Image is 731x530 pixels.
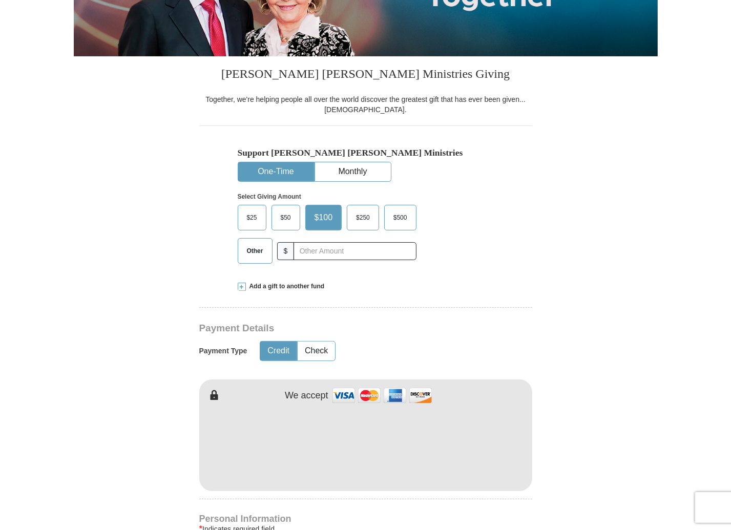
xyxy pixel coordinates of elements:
span: $25 [242,210,262,225]
img: credit cards accepted [331,385,433,407]
span: $50 [276,210,296,225]
span: Other [242,243,268,259]
button: Monthly [315,162,391,181]
div: Together, we're helping people all over the world discover the greatest gift that has ever been g... [199,94,532,115]
span: $250 [351,210,375,225]
h4: Personal Information [199,515,532,523]
span: $100 [309,210,338,225]
button: Credit [260,342,297,361]
button: Check [298,342,335,361]
h4: We accept [285,390,328,401]
button: One-Time [238,162,314,181]
h3: [PERSON_NAME] [PERSON_NAME] Ministries Giving [199,56,532,94]
h5: Support [PERSON_NAME] [PERSON_NAME] Ministries [238,147,494,158]
strong: Select Giving Amount [238,193,301,200]
input: Other Amount [294,242,416,260]
span: $ [277,242,295,260]
h3: Payment Details [199,323,461,334]
span: $500 [388,210,412,225]
span: Add a gift to another fund [246,282,325,291]
h5: Payment Type [199,347,247,355]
